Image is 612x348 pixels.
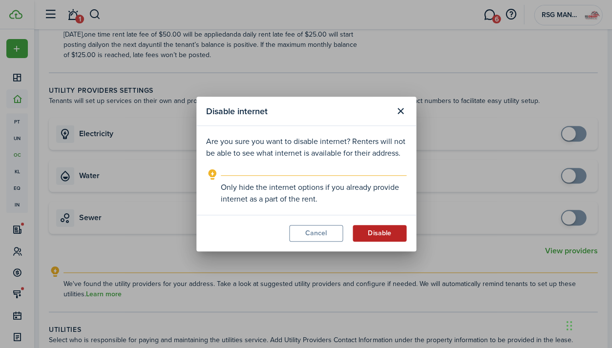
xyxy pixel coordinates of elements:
i: outline [206,169,218,181]
button: Cancel [289,225,343,242]
modal-title: Disable internet [206,102,390,121]
button: Close modal [392,103,409,120]
iframe: Chat Widget [563,301,612,348]
explanation-description: Only hide the internet options if you already provide internet as a part of the rent. [221,182,406,205]
button: Disable [353,225,406,242]
div: Drag [566,311,572,340]
p: Are you sure you want to disable internet? Renters will not be able to see what internet is avail... [206,136,406,159]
